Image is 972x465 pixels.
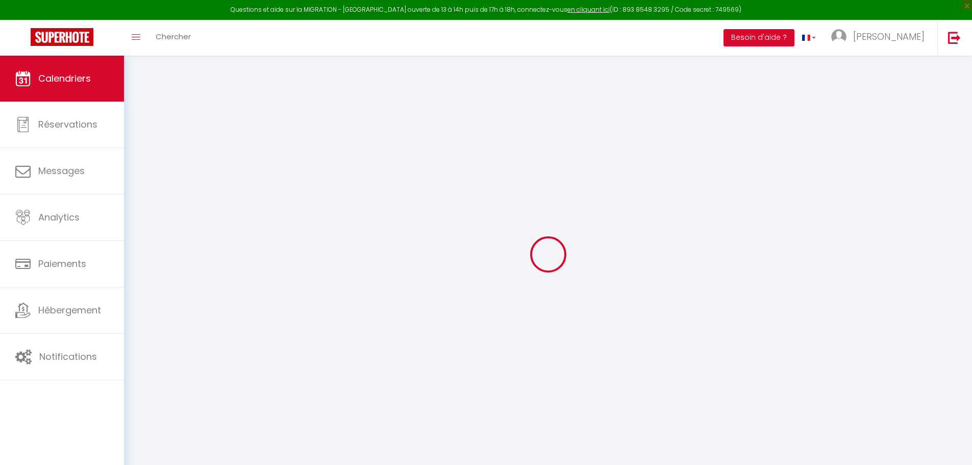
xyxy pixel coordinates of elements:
span: Messages [38,164,85,177]
a: Chercher [148,20,198,56]
span: Calendriers [38,72,91,85]
img: Super Booking [31,28,93,46]
span: Analytics [38,211,80,224]
img: ... [831,29,846,44]
button: Besoin d'aide ? [724,29,794,46]
span: Hébergement [38,304,101,316]
span: Notifications [39,350,97,363]
span: Réservations [38,118,97,131]
img: logout [948,31,961,44]
iframe: LiveChat chat widget [929,422,972,465]
a: en cliquant ici [567,5,610,14]
span: Paiements [38,257,86,270]
a: ... [PERSON_NAME] [824,20,937,56]
span: Chercher [156,31,191,42]
span: [PERSON_NAME] [853,30,925,43]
